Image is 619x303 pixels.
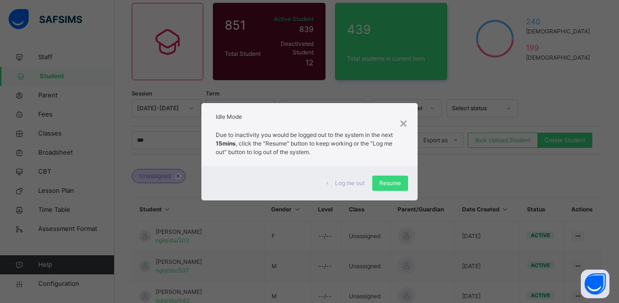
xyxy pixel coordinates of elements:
[379,179,401,188] span: Resume
[216,140,236,147] strong: 15mins
[335,179,365,188] span: Log me out
[399,113,408,133] div: ×
[581,270,609,298] button: Open asap
[216,131,404,157] p: Due to inactivity you would be logged out to the system in the next , click the "Resume" button t...
[216,113,404,121] h2: Idle Mode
